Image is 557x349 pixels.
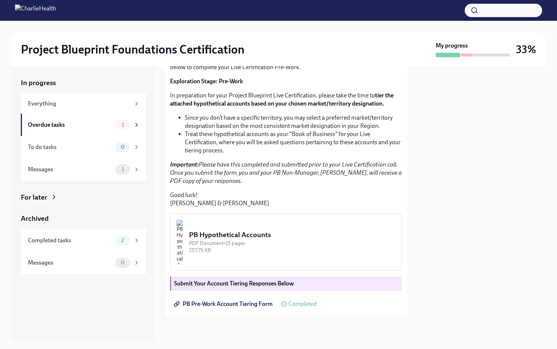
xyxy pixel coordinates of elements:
span: 1 [117,122,128,127]
span: 0 [116,144,129,150]
a: To do tasks0 [21,136,146,158]
strong: Submit Your Account Tiering Responses Below [174,280,294,287]
div: Messages [28,259,112,267]
strong: Exploration Stage: Pre-Work [170,78,243,85]
a: Messages0 [21,252,146,274]
a: PB Pre-Work Account Tiering Form [170,297,278,311]
strong: My progress [436,42,468,50]
img: PB Hypothetical Accounts [176,220,183,264]
a: Archived [21,214,146,223]
div: PB Hypothetical Accounts [189,230,396,240]
a: Everything [21,94,146,114]
span: Completed [288,301,317,307]
button: PB Hypothetical AccountsPDF Document•15 pages257.75 KB [170,213,402,271]
div: Completed tasks [28,236,112,245]
div: For later [21,193,47,202]
a: Completed tasks2 [21,229,146,252]
span: 2 [117,237,128,243]
a: For later [21,193,146,202]
li: Since you don’t have a specific territory, you may select a preferred market/territory designatio... [185,114,402,130]
li: Treat these hypothetical accounts as your "Book of Business" for your Live Certification, where y... [185,130,402,155]
div: Everything [28,100,130,108]
h3: 33% [516,43,536,56]
a: Overdue tasks1 [21,114,146,136]
div: PDF Document • 15 pages [189,240,396,247]
em: Please have this completed and submitted prior to your Live Certification call. Once you submit t... [170,161,402,184]
p: In preparation for your Project Blueprint Live Certification, please take the time to [170,91,402,108]
img: CharlieHealth [15,4,56,16]
a: Messages1 [21,158,146,181]
span: PB Pre-Work Account Tiering Form [175,300,273,308]
p: Good luck! [PERSON_NAME] & [PERSON_NAME] [170,191,402,207]
div: 257.75 KB [189,247,396,254]
h2: Project Blueprint Foundations Certification [21,42,244,57]
div: Messages [28,165,112,174]
div: To do tasks [28,143,112,151]
strong: Important: [170,161,199,168]
span: 0 [116,260,129,265]
div: Overdue tasks [28,121,112,129]
span: 1 [117,167,128,172]
a: In progress [21,78,146,88]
